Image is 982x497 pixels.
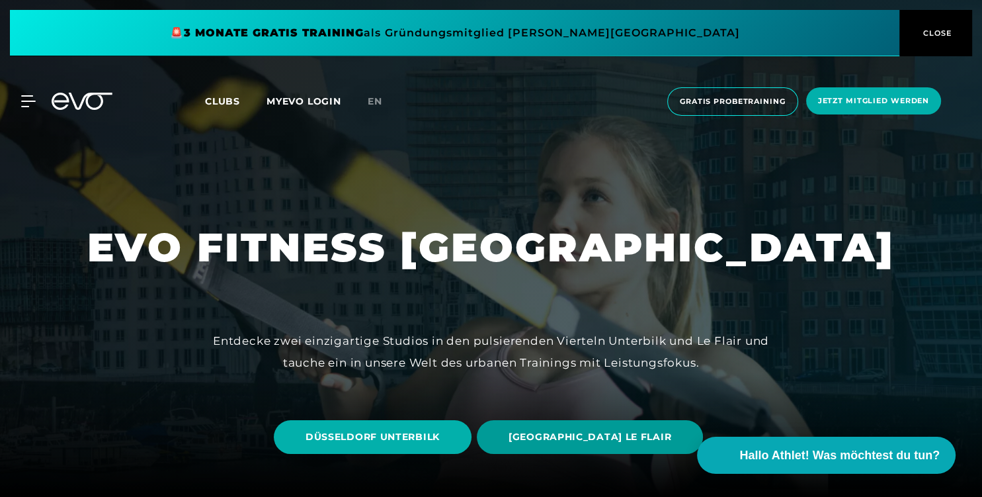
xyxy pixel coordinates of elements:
[274,410,477,464] a: DÜSSELDORF UNTERBILK
[920,27,952,39] span: CLOSE
[802,87,945,116] a: Jetzt Mitglied werden
[368,95,382,107] span: en
[205,95,240,107] span: Clubs
[680,96,786,107] span: Gratis Probetraining
[509,430,671,444] span: [GEOGRAPHIC_DATA] LE FLAIR
[266,95,341,107] a: MYEVO LOGIN
[213,330,769,373] div: Entdecke zwei einzigartige Studios in den pulsierenden Vierteln Unterbilk und Le Flair und tauche...
[697,437,956,474] button: Hallo Athlet! Was möchtest du tun?
[818,95,929,107] span: Jetzt Mitglied werden
[87,222,895,273] h1: EVO FITNESS [GEOGRAPHIC_DATA]
[899,10,972,56] button: CLOSE
[663,87,802,116] a: Gratis Probetraining
[368,94,398,109] a: en
[739,447,940,465] span: Hallo Athlet! Was möchtest du tun?
[306,430,440,444] span: DÜSSELDORF UNTERBILK
[205,95,266,107] a: Clubs
[477,410,708,464] a: [GEOGRAPHIC_DATA] LE FLAIR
